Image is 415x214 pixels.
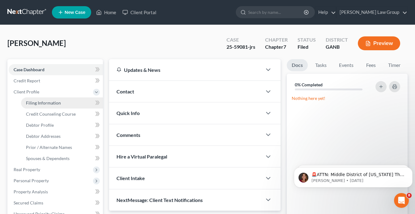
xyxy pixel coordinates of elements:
[26,156,70,161] span: Spouses & Dependents
[292,95,403,101] p: Nothing here yet!
[407,193,412,198] span: 8
[116,175,145,181] span: Client Intake
[26,134,61,139] span: Debtor Addresses
[116,154,167,159] span: Hire a Virtual Paralegal
[9,186,103,197] a: Property Analysis
[21,153,103,164] a: Spouses & Dependents
[383,59,405,71] a: Timer
[310,59,332,71] a: Tasks
[93,7,119,18] a: Home
[265,36,288,43] div: Chapter
[9,197,103,208] a: Secured Claims
[298,43,316,51] div: Filed
[227,43,255,51] div: 25-59081-jrs
[14,189,48,194] span: Property Analysis
[119,7,159,18] a: Client Portal
[361,59,381,71] a: Fees
[227,36,255,43] div: Case
[315,7,336,18] a: Help
[14,200,43,205] span: Secured Claims
[358,36,400,50] button: Preview
[326,36,348,43] div: District
[248,6,305,18] input: Search by name...
[65,10,85,15] span: New Case
[265,43,288,51] div: Chapter
[295,82,323,87] strong: 0% Completed
[334,59,358,71] a: Events
[21,131,103,142] a: Debtor Addresses
[326,43,348,51] div: GANB
[14,67,44,72] span: Case Dashboard
[298,36,316,43] div: Status
[291,154,415,197] iframe: Intercom notifications message
[7,39,66,47] span: [PERSON_NAME]
[14,178,49,183] span: Personal Property
[14,167,40,172] span: Real Property
[116,197,203,203] span: NextMessage: Client Text Notifications
[116,110,140,116] span: Quick Info
[116,88,134,94] span: Contact
[9,64,103,75] a: Case Dashboard
[26,111,76,117] span: Credit Counseling Course
[116,67,255,73] div: Updates & News
[21,142,103,153] a: Prior / Alternate Names
[394,193,409,208] iframe: Intercom live chat
[21,97,103,109] a: Filing Information
[21,109,103,120] a: Credit Counseling Course
[26,145,72,150] span: Prior / Alternate Names
[14,89,39,94] span: Client Profile
[14,78,40,83] span: Credit Report
[337,7,407,18] a: [PERSON_NAME] Law Group
[287,59,308,71] a: Docs
[9,75,103,86] a: Credit Report
[26,100,61,105] span: Filing Information
[116,132,140,138] span: Comments
[283,44,286,50] span: 7
[21,120,103,131] a: Debtor Profile
[26,122,54,128] span: Debtor Profile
